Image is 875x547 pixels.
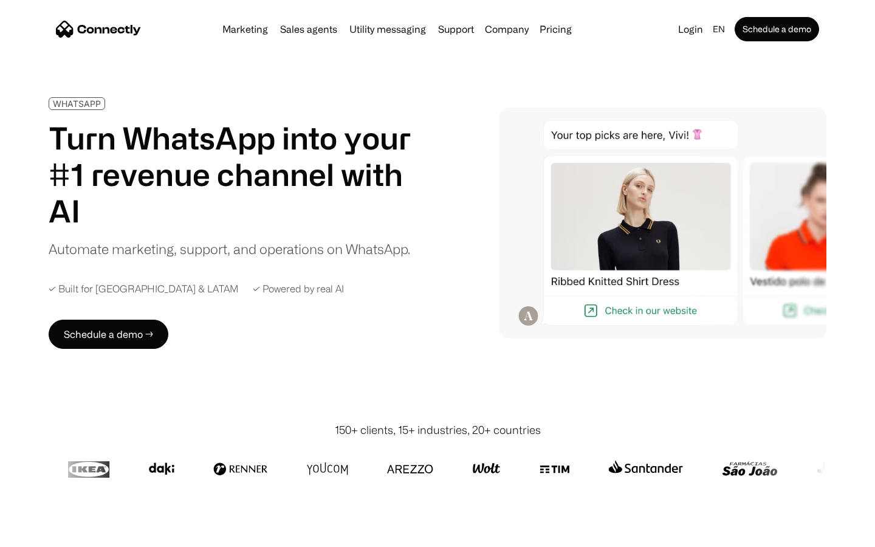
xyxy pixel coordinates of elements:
[433,24,479,34] a: Support
[49,120,425,229] h1: Turn WhatsApp into your #1 revenue channel with AI
[253,283,344,295] div: ✓ Powered by real AI
[53,99,101,108] div: WHATSAPP
[485,21,529,38] div: Company
[49,239,410,259] div: Automate marketing, support, and operations on WhatsApp.
[49,283,238,295] div: ✓ Built for [GEOGRAPHIC_DATA] & LATAM
[218,24,273,34] a: Marketing
[345,24,431,34] a: Utility messaging
[275,24,342,34] a: Sales agents
[335,422,541,438] div: 150+ clients, 15+ industries, 20+ countries
[535,24,577,34] a: Pricing
[673,21,708,38] a: Login
[24,526,73,543] ul: Language list
[49,320,168,349] a: Schedule a demo →
[735,17,819,41] a: Schedule a demo
[713,21,725,38] div: en
[12,525,73,543] aside: Language selected: English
